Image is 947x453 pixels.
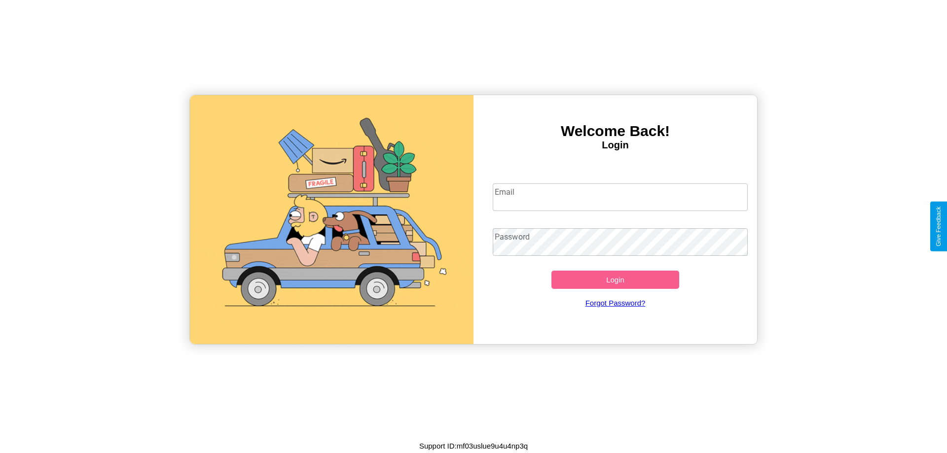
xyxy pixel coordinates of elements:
[473,123,757,139] h3: Welcome Back!
[935,207,942,246] div: Give Feedback
[419,439,528,453] p: Support ID: mf03uslue9u4u4np3q
[190,95,473,344] img: gif
[488,289,743,317] a: Forgot Password?
[551,271,679,289] button: Login
[473,139,757,151] h4: Login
